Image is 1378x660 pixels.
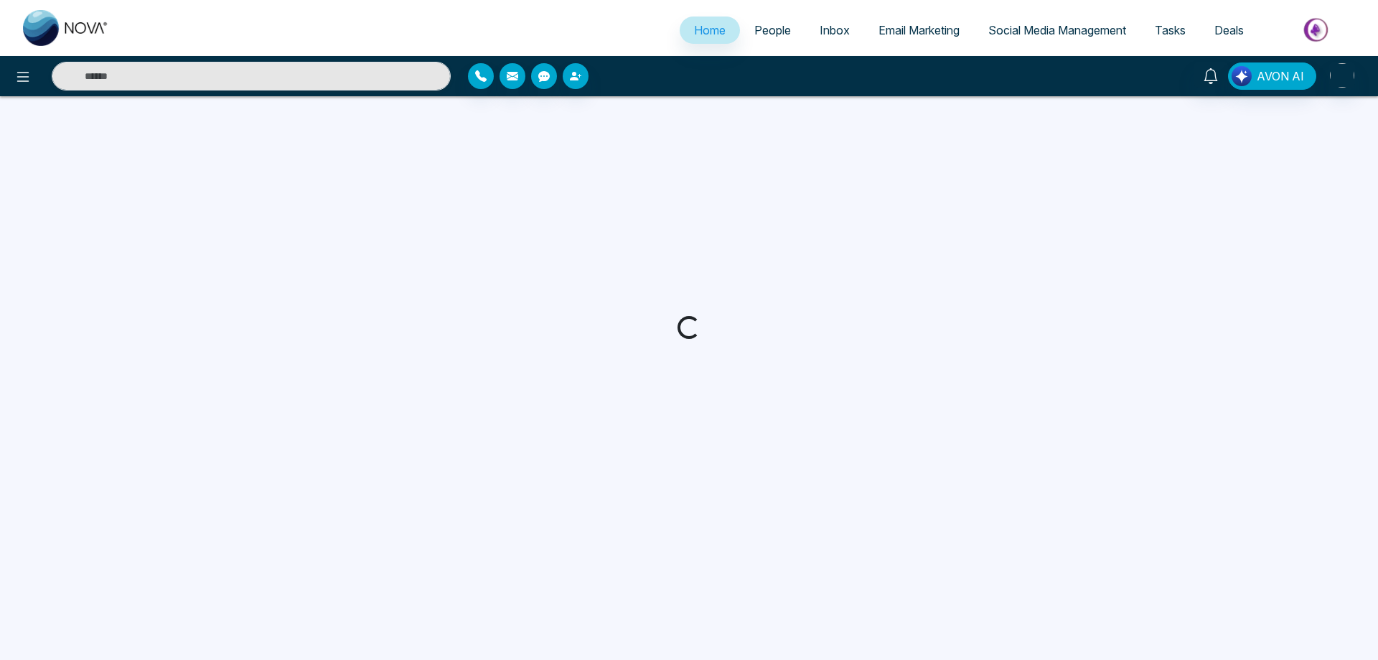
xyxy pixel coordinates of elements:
span: Deals [1214,23,1244,37]
a: People [740,17,805,44]
span: AVON AI [1257,68,1304,85]
img: User Avatar [1330,63,1354,88]
img: Nova CRM Logo [23,10,109,46]
img: Market-place.gif [1265,14,1369,46]
a: Inbox [805,17,864,44]
span: Inbox [820,23,850,37]
a: Home [680,17,740,44]
a: Tasks [1140,17,1200,44]
span: Social Media Management [988,23,1126,37]
span: Email Marketing [878,23,960,37]
button: AVON AI [1228,62,1316,90]
span: Tasks [1155,23,1186,37]
a: Deals [1200,17,1258,44]
a: Email Marketing [864,17,974,44]
span: Home [694,23,726,37]
img: Lead Flow [1232,66,1252,86]
a: Social Media Management [974,17,1140,44]
span: People [754,23,791,37]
